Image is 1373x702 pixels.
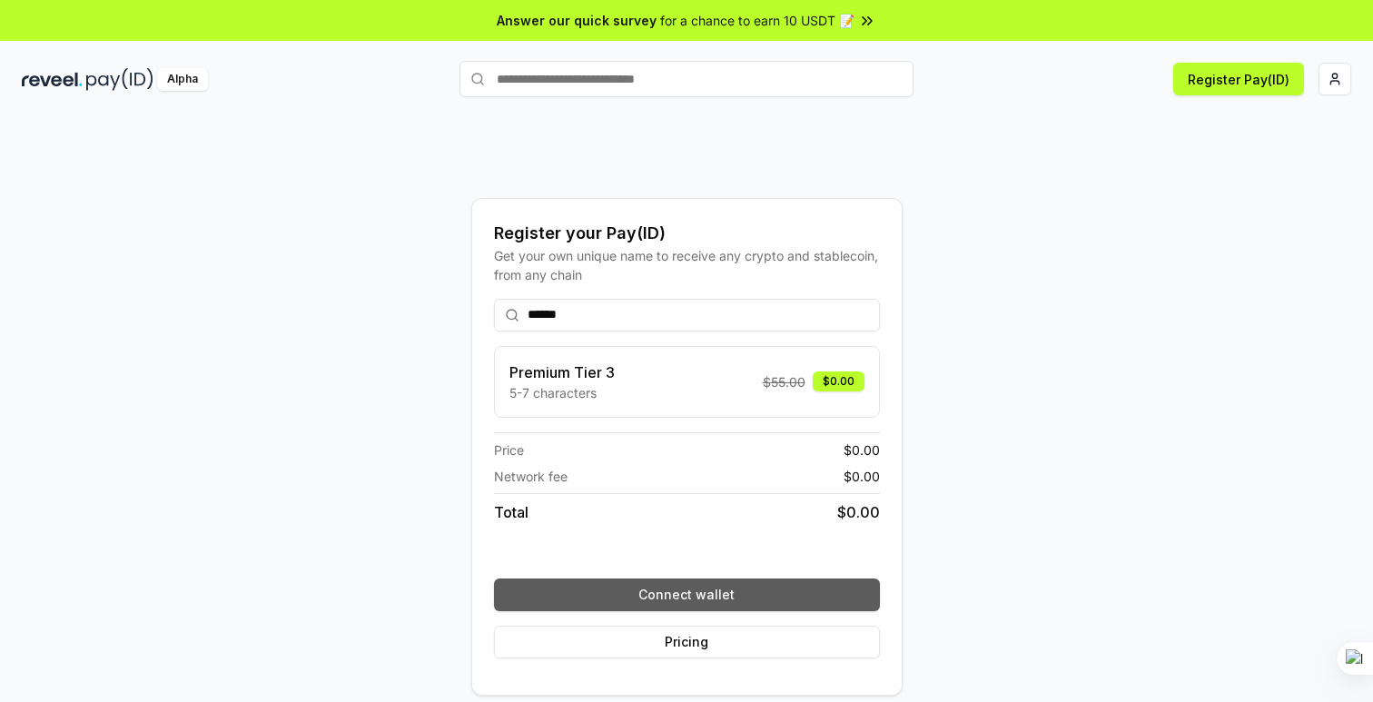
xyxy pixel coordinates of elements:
div: Get your own unique name to receive any crypto and stablecoin, from any chain [494,246,880,284]
span: $ 0.00 [837,501,880,523]
span: for a chance to earn 10 USDT 📝 [660,11,854,30]
button: Register Pay(ID) [1173,63,1304,95]
span: Answer our quick survey [497,11,657,30]
span: Total [494,501,528,523]
p: 5-7 characters [509,383,615,402]
span: Price [494,440,524,460]
h3: Premium Tier 3 [509,361,615,383]
div: Alpha [157,68,208,91]
span: Network fee [494,467,568,486]
div: Register your Pay(ID) [494,221,880,246]
img: pay_id [86,68,153,91]
div: $0.00 [813,371,864,391]
span: $ 55.00 [763,372,805,391]
button: Pricing [494,626,880,658]
img: reveel_dark [22,68,83,91]
button: Connect wallet [494,578,880,611]
span: $ 0.00 [844,467,880,486]
span: $ 0.00 [844,440,880,460]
